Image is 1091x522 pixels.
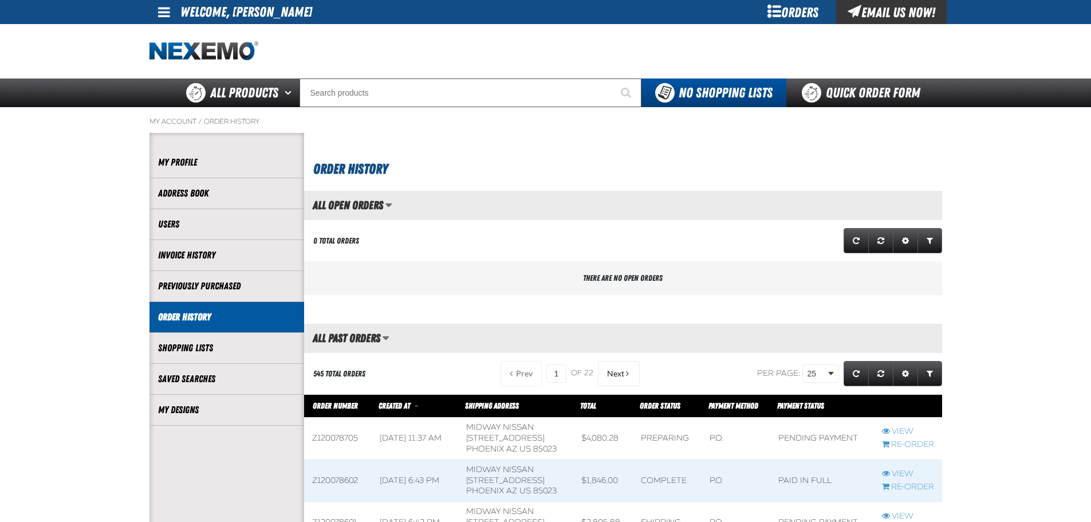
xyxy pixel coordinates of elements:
[149,41,258,61] img: Nexemo logo
[882,439,934,450] a: Re-Order Z120078705 order
[158,249,296,262] a: Invoice History
[466,465,534,474] span: Midway Nissan
[158,342,296,355] a: Shopping Lists
[466,422,534,432] span: Midway Nissan
[708,401,758,410] span: Payment Method
[466,507,534,516] span: Midway Nissan
[149,117,942,126] nav: Breadcrumbs
[633,460,702,502] td: Complete
[379,401,412,410] a: Created At
[641,79,786,107] button: You do not have available Shopping Lists. Open to Create a New List
[702,460,770,502] td: P.O.
[198,117,202,126] span: /
[465,401,519,410] span: Shipping Address
[770,418,873,460] td: Pending payment
[917,228,942,253] a: Expand or Collapse Grid Filters
[580,401,596,410] a: Total
[533,486,557,496] bdo: 85023
[882,511,934,522] a: View Z120078601 order
[868,361,893,386] a: Reset grid action
[304,418,372,460] td: Z120078705
[882,469,934,480] a: View Z120078602 order
[304,460,372,502] td: Z120078602
[777,401,824,410] span: Payment Status
[204,117,259,126] a: Order History
[702,418,770,460] td: P.O.
[519,444,531,454] span: US
[882,482,934,493] a: Re-Order Z120078602 order
[893,228,918,253] a: Expand or Collapse Grid Settings
[158,187,296,200] a: Address Book
[372,460,458,502] td: [DATE] 6:43 PM
[844,228,869,253] a: Refresh grid action
[382,328,389,348] button: Manage grid views. Current view is All Past Orders
[158,403,296,417] a: My Designs
[313,401,358,410] a: Order Number
[506,444,517,454] span: AZ
[573,418,633,460] td: $4,080.28
[583,273,663,282] span: There are no open orders
[158,218,296,231] a: Users
[158,156,296,169] a: My Profile
[882,426,934,437] a: View Z120078705 order
[466,444,504,454] span: PHOENIX
[466,486,504,496] span: PHOENIX
[506,486,517,496] span: AZ
[281,79,300,107] button: Open All Products pages
[466,476,545,485] span: [STREET_ADDRESS]
[533,444,557,454] bdo: 85023
[757,368,801,378] span: Per page:
[149,117,196,126] a: My Account
[679,85,773,101] span: No Shopping Lists
[210,83,278,103] span: All Products
[313,368,365,379] div: 545 Total Orders
[385,195,392,215] button: Manage grid views. Current view is All Open Orders
[893,361,918,386] a: Expand or Collapse Grid Settings
[613,79,641,107] button: Start Searching
[372,418,458,460] td: [DATE] 11:37 AM
[304,332,380,344] h2: All Past Orders
[844,361,869,386] a: Refresh grid action
[874,395,942,418] th: Row actions
[917,361,942,386] a: Expand or Collapse Grid Filters
[313,161,388,177] span: Order History
[149,41,258,61] a: Home
[546,364,566,383] input: Current page number
[573,460,633,502] td: $1,846.00
[607,369,624,378] span: Next Page
[770,460,873,502] td: Paid in full
[158,311,296,324] a: Order History
[571,368,593,379] span: of 22
[466,433,545,443] span: [STREET_ADDRESS]
[313,236,359,246] div: 0 Total Orders
[786,79,942,107] a: Quick Order Form
[598,361,640,386] button: Next Page
[304,199,383,211] h2: All Open Orders
[379,401,410,410] span: Created At
[158,372,296,386] a: Saved Searches
[633,418,702,460] td: Preparing
[868,228,893,253] a: Reset grid action
[808,368,826,380] span: 25
[640,401,680,410] a: Order Status
[519,486,531,496] span: US
[158,280,296,293] a: Previously Purchased
[300,79,641,107] input: Search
